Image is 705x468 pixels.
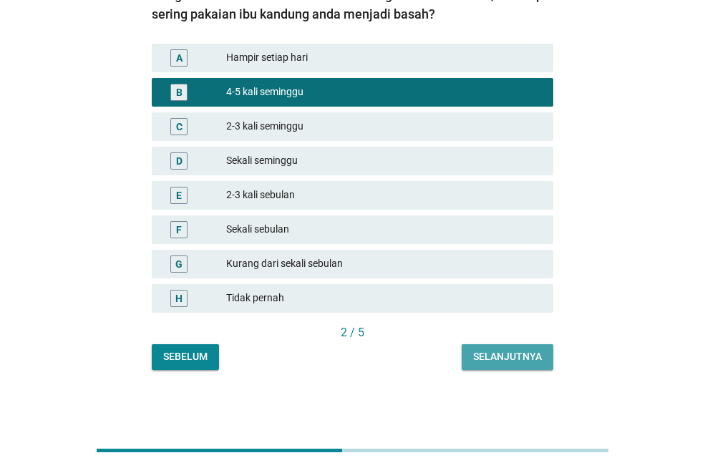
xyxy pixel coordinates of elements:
div: Sebelum [163,349,208,364]
div: G [175,256,183,271]
div: Sekali sebulan [226,221,542,238]
div: E [176,187,182,203]
div: 2-3 kali seminggu [226,118,542,135]
div: B [176,84,183,99]
div: 2-3 kali sebulan [226,187,542,204]
div: Tidak pernah [226,290,542,307]
div: H [175,291,183,306]
div: 2 / 5 [152,324,553,341]
div: Kurang dari sekali sebulan [226,255,542,273]
button: Selanjutnya [462,344,553,370]
div: 4-5 kali seminggu [226,84,542,101]
div: Hampir setiap hari [226,49,542,67]
div: F [176,222,182,237]
div: A [176,50,183,65]
button: Sebelum [152,344,219,370]
div: Sekali seminggu [226,152,542,170]
div: Selanjutnya [473,349,542,364]
div: D [176,153,183,168]
div: C [176,119,183,134]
